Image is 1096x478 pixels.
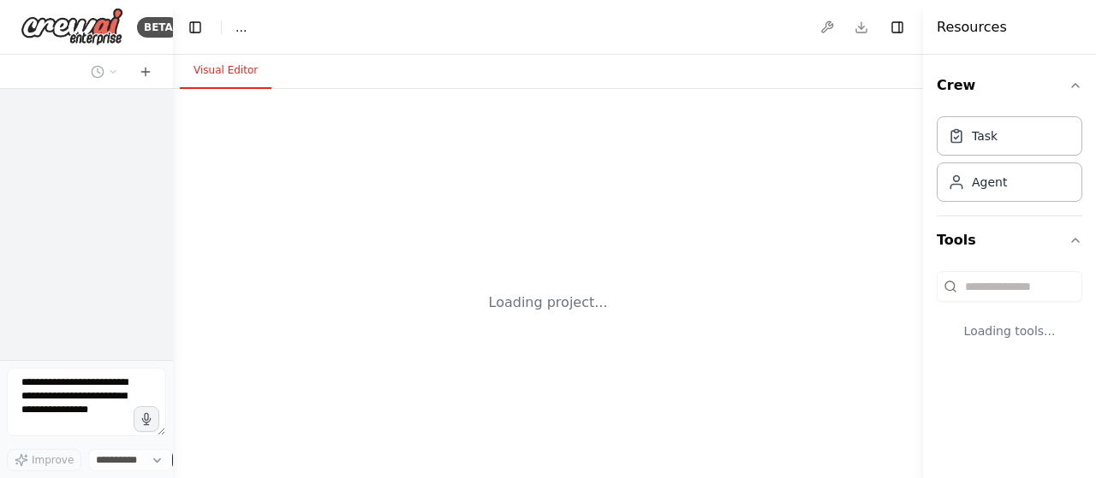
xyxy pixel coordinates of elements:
button: Switch to previous chat [84,62,125,82]
span: ... [235,19,247,36]
div: Task [972,127,998,145]
div: Loading project... [489,292,608,313]
button: Tools [937,216,1082,264]
div: Crew [937,109,1082,215]
div: BETA [137,17,180,38]
button: Hide left sidebar [183,15,207,39]
button: Improve [7,449,81,471]
button: Visual Editor [180,53,271,89]
button: Crew [937,62,1082,109]
img: Logo [21,8,123,46]
div: Tools [937,264,1082,367]
button: Click to speak your automation idea [134,406,159,432]
div: Loading tools... [937,309,1082,353]
button: Start a new chat [132,62,159,82]
button: Hide right sidebar [885,15,909,39]
div: Agent [972,174,1007,191]
h4: Resources [937,17,1007,38]
span: Improve [32,453,74,467]
nav: breadcrumb [235,19,247,36]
